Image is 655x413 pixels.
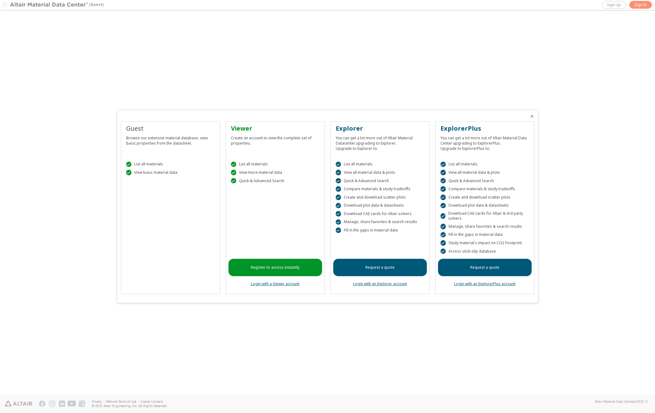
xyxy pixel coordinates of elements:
div:  [336,195,341,200]
div:  [126,170,132,175]
div:  [336,227,341,233]
div:  [440,213,445,219]
div: You can get a lot more out of Altair Material Data Center upgrading to ExplorerPlus. Upgrade to E... [440,133,529,151]
div:  [336,211,341,217]
div: Explorer [336,124,424,133]
div: Download plot data & datasheets [440,203,529,209]
a: Request a quote [333,259,427,276]
div:  [336,162,341,167]
div: Study material's impact on CO2 Footprint [440,240,529,246]
div: View more material data [231,170,320,175]
div: List all materials [336,162,424,167]
div: View basic material data [126,170,215,175]
div: Quick & Advanced Search [231,178,320,184]
div: Browse our extensive material database, view basic properties from the datasheet. [126,133,215,146]
div:  [336,170,341,175]
div: List all materials [126,162,215,167]
div: You can get a lot more out of Altair Material Datacenter upgrading to Explorer. Upgrade to Explor... [336,133,424,151]
div:  [440,162,446,167]
a: Login with an ExplorerPlus account [454,281,516,286]
button: Close [529,114,534,119]
div: Compare materials & study tradeoffs [440,186,529,192]
div: View all material data & plots [336,170,424,175]
div: Fill in the gaps in material data [336,227,424,233]
div:  [440,178,446,184]
div: Manage, share favorites & search results [440,224,529,229]
div:  [336,219,341,225]
div:  [440,203,446,209]
div:  [336,203,341,209]
div: ExplorerPlus [440,124,529,133]
div:  [231,170,237,175]
div: Create an account to view the complete set of properties. [231,133,320,146]
div: Download plot data & datasheets [336,203,424,209]
a: Register to access instantly [228,259,322,276]
div: Quick & Advanced Search [336,178,424,184]
div:  [126,162,132,167]
div: Fill in the gaps in material data [440,232,529,238]
div: View all material data & plots [440,170,529,175]
div:  [440,232,446,238]
a: Request a quote [438,259,532,276]
div: Create and download scatter plots [336,195,424,200]
a: Login with a Viewer account [251,281,299,286]
div: List all materials [440,162,529,167]
div: Create and download scatter plots [440,195,529,200]
div:  [440,249,446,254]
div:  [440,170,446,175]
div:  [336,186,341,192]
a: Login with an Explorer account [353,281,407,286]
div: Guest [126,124,215,133]
div:  [440,224,446,229]
div:  [231,162,237,167]
div:  [440,240,446,246]
div:  [440,186,446,192]
div: List all materials [231,162,320,167]
div:  [231,178,237,184]
div: Viewer [231,124,320,133]
div: Manage, share favorites & search results [336,219,424,225]
div: Download CAE cards for Altair & 3rd party solvers [440,211,529,221]
div: Quick & Advanced Search [440,178,529,184]
div: Compare materials & study tradeoffs [336,186,424,192]
div: Download CAE cards for Altair solvers [336,211,424,217]
div: Access stick-slip database [440,249,529,254]
div:  [440,195,446,200]
div:  [336,178,341,184]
